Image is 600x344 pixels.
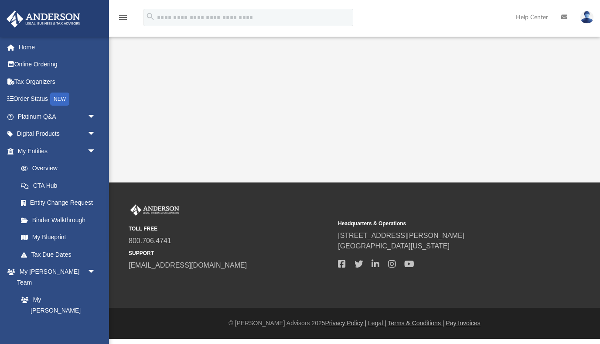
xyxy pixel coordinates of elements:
a: My [PERSON_NAME] Team [12,291,100,330]
a: Home [6,38,109,56]
a: Order StatusNEW [6,90,109,108]
a: Overview [12,160,109,177]
small: Headquarters & Operations [338,220,541,227]
a: Tax Due Dates [12,246,109,263]
a: Pay Invoices [446,320,480,327]
div: © [PERSON_NAME] Advisors 2025 [109,319,600,328]
img: User Pic [580,11,593,24]
a: Tax Organizers [6,73,109,90]
a: [STREET_ADDRESS][PERSON_NAME] [338,232,464,239]
span: arrow_drop_down [87,142,105,160]
a: Legal | [368,320,386,327]
div: NEW [50,93,69,106]
a: menu [118,17,128,23]
a: My Entitiesarrow_drop_down [6,142,109,160]
a: 800.706.4741 [129,237,171,244]
a: Digital Productsarrow_drop_down [6,125,109,143]
a: Platinum Q&Aarrow_drop_down [6,108,109,125]
small: TOLL FREE [129,225,332,233]
i: search [146,12,155,21]
a: CTA Hub [12,177,109,194]
a: My [PERSON_NAME] Teamarrow_drop_down [6,263,105,291]
img: Anderson Advisors Platinum Portal [129,204,181,216]
i: menu [118,12,128,23]
a: Binder Walkthrough [12,211,109,229]
a: Terms & Conditions | [388,320,444,327]
span: arrow_drop_down [87,263,105,281]
span: arrow_drop_down [87,108,105,126]
img: Anderson Advisors Platinum Portal [4,10,83,28]
span: arrow_drop_down [87,125,105,143]
small: SUPPORT [129,249,332,257]
a: [GEOGRAPHIC_DATA][US_STATE] [338,242,450,250]
a: [EMAIL_ADDRESS][DOMAIN_NAME] [129,261,247,269]
a: My Blueprint [12,229,105,246]
a: Online Ordering [6,56,109,73]
a: Privacy Policy | [325,320,367,327]
a: Entity Change Request [12,194,109,212]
